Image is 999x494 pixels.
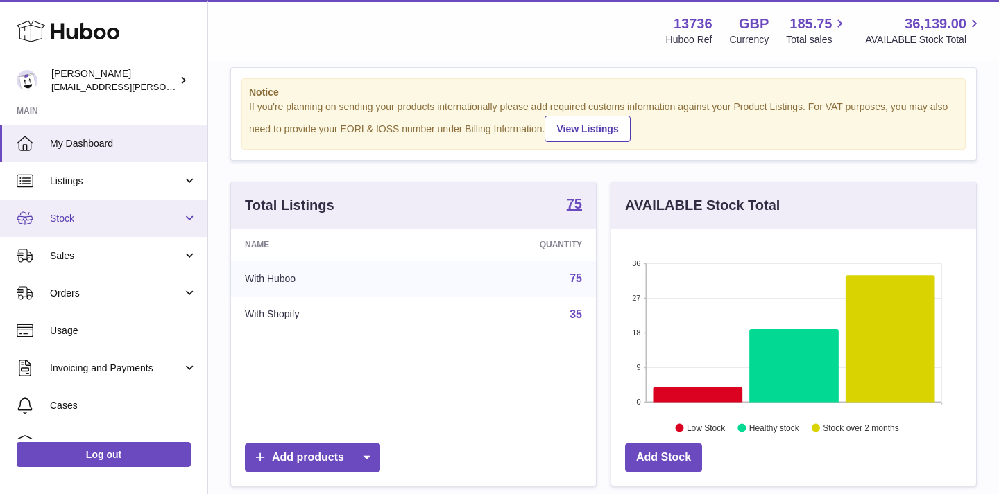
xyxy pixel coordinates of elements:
[786,15,848,46] a: 185.75 Total sales
[231,229,428,261] th: Name
[50,212,182,225] span: Stock
[570,272,582,284] a: 75
[50,249,182,263] span: Sales
[567,197,582,213] a: 75
[50,362,182,375] span: Invoicing and Payments
[786,33,848,46] span: Total sales
[50,436,197,450] span: Channels
[231,261,428,297] td: With Huboo
[249,86,958,99] strong: Notice
[632,328,640,337] text: 18
[50,137,197,150] span: My Dashboard
[749,423,800,432] text: Healthy stock
[17,442,191,467] a: Log out
[739,15,769,33] strong: GBP
[687,423,726,432] text: Low Stock
[570,308,582,320] a: 35
[17,70,37,91] img: horia@orea.uk
[245,196,334,215] h3: Total Listings
[249,100,958,142] div: If you're planning on sending your products internationally please add required customs informati...
[50,324,197,337] span: Usage
[823,423,898,432] text: Stock over 2 months
[789,15,832,33] span: 185.75
[50,399,197,412] span: Cases
[865,15,982,46] a: 36,139.00 AVAILABLE Stock Total
[625,196,780,215] h3: AVAILABLE Stock Total
[51,81,278,92] span: [EMAIL_ADDRESS][PERSON_NAME][DOMAIN_NAME]
[905,15,966,33] span: 36,139.00
[428,229,596,261] th: Quantity
[632,294,640,302] text: 27
[865,33,982,46] span: AVAILABLE Stock Total
[632,259,640,267] text: 36
[545,116,630,142] a: View Listings
[674,15,712,33] strong: 13736
[50,287,182,300] span: Orders
[636,363,640,371] text: 9
[50,175,182,188] span: Listings
[231,297,428,333] td: With Shopify
[51,67,176,94] div: [PERSON_NAME]
[730,33,769,46] div: Currency
[625,443,702,472] a: Add Stock
[666,33,712,46] div: Huboo Ref
[567,197,582,211] strong: 75
[636,398,640,406] text: 0
[245,443,380,472] a: Add products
